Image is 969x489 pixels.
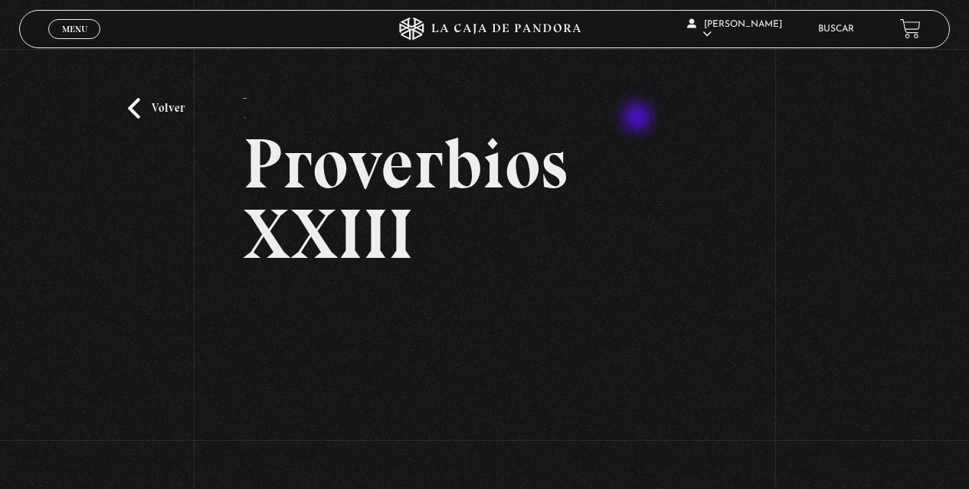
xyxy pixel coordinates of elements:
[687,20,782,39] span: [PERSON_NAME]
[900,18,921,39] a: View your shopping cart
[128,98,185,119] a: Volver
[62,24,87,34] span: Menu
[818,24,854,34] a: Buscar
[57,37,93,48] span: Cerrar
[243,129,726,269] h2: Proverbios XXIII
[243,98,247,129] p: -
